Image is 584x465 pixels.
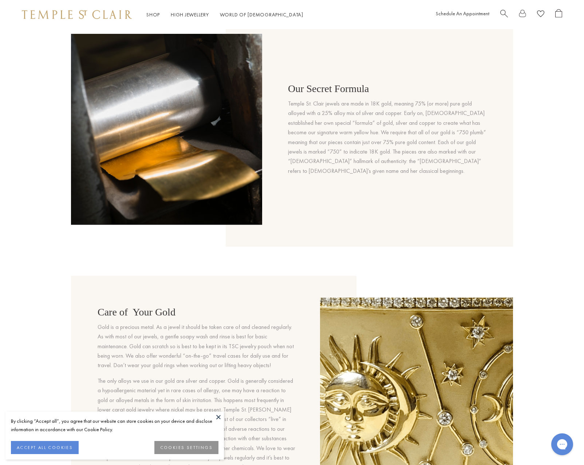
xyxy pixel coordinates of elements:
[220,11,303,18] a: World of [DEMOGRAPHIC_DATA]World of [DEMOGRAPHIC_DATA]
[288,99,490,176] p: Temple St. Clair jewels are made in 18K gold, meaning 75% (or more) pure gold alloyed with a 25% ...
[555,9,562,20] a: Open Shopping Bag
[436,10,489,17] a: Schedule An Appointment
[22,10,132,19] img: Temple St. Clair
[146,10,303,19] nav: Main navigation
[548,431,577,458] iframe: Gorgias live chat messenger
[11,417,218,434] div: By clicking “Accept all”, you agree that our website can store cookies on your device and disclos...
[146,11,160,18] a: ShopShop
[537,9,544,20] a: View Wishlist
[500,9,508,20] a: Search
[171,11,209,18] a: High JewelleryHigh Jewellery
[98,306,297,318] h2: Care of Your Gold
[98,322,297,370] p: Gold is a precious metal. As a jewel it should be taken care of and cleaned regularly. As with mo...
[288,83,490,95] h2: Our Secret Formula
[11,441,79,454] button: ACCEPT ALL COOKIES
[154,441,218,454] button: COOKIES SETTINGS
[71,34,262,225] img: goldphoto_690x.png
